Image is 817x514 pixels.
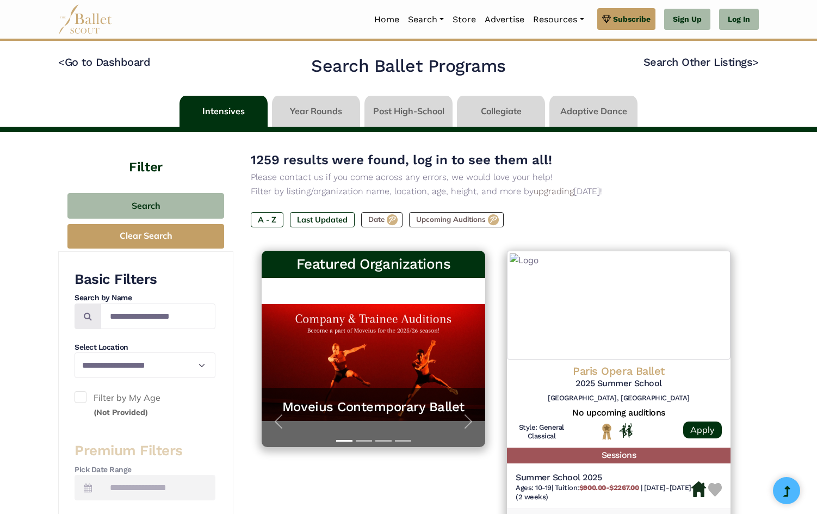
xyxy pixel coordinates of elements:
h3: Basic Filters [75,270,215,289]
b: $900.00-$2267.00 [579,484,639,492]
h4: Pick Date Range [75,465,215,475]
h6: [GEOGRAPHIC_DATA], [GEOGRAPHIC_DATA] [516,394,722,403]
button: Slide 1 [336,435,352,447]
li: Year Rounds [270,96,362,127]
a: Resources [529,8,588,31]
h5: 2025 Summer School [516,378,722,389]
h5: No upcoming auditions [516,407,722,419]
h3: Premium Filters [75,442,215,460]
button: Slide 3 [375,435,392,447]
code: > [752,55,759,69]
label: Upcoming Auditions [409,212,504,227]
img: Heart [708,483,722,497]
h6: General Classical [516,423,567,442]
li: Post High-School [362,96,455,127]
label: A - Z [251,212,283,227]
small: (Not Provided) [94,407,148,417]
h5: Sessions [507,448,731,463]
a: Home [370,8,404,31]
h2: Search Ballet Programs [311,55,505,78]
code: < [58,55,65,69]
button: Clear Search [67,224,224,249]
img: gem.svg [602,13,611,25]
h3: Featured Organizations [270,255,476,274]
span: Tuition: [555,484,641,492]
img: Housing Available [691,481,706,498]
a: Sign Up [664,9,710,30]
input: Search by names... [101,304,215,329]
a: Moveius Contemporary Ballet [273,399,474,416]
button: Slide 4 [395,435,411,447]
img: Logo [507,251,731,360]
label: Date [361,212,403,227]
a: Search [404,8,448,31]
a: Advertise [480,8,529,31]
p: Please contact us if you come across any errors, we would love your help! [251,170,741,184]
li: Collegiate [455,96,547,127]
a: Store [448,8,480,31]
a: Log In [719,9,759,30]
a: Search Other Listings> [643,55,759,69]
label: Last Updated [290,212,355,227]
h5: Summer School 2025 [516,472,691,484]
span: [DATE]-[DATE] (2 weeks) [516,484,691,501]
h4: Select Location [75,342,215,353]
button: Search [67,193,224,219]
h6: | | [516,484,691,502]
img: In Person [619,423,633,437]
li: Adaptive Dance [547,96,640,127]
a: Subscribe [597,8,655,30]
p: Filter by listing/organization name, location, age, height, and more by [DATE]! [251,184,741,199]
button: Slide 2 [356,435,372,447]
a: Apply [683,422,722,438]
h4: Filter [58,132,233,177]
label: Filter by My Age [75,391,215,419]
a: upgrading [534,186,574,196]
h4: Search by Name [75,293,215,304]
img: National [600,423,614,440]
span: 1259 results were found, log in to see them all! [251,152,552,168]
span: Ages: 10-19 [516,484,552,492]
span: Subscribe [613,13,651,25]
a: <Go to Dashboard [58,55,150,69]
li: Intensives [177,96,270,127]
h4: Paris Opera Ballet [516,364,722,378]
